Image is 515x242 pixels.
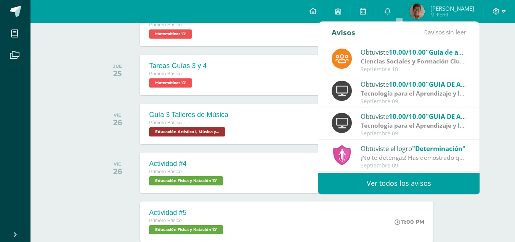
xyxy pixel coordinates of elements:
div: Obtuviste el logro [361,143,467,153]
span: Primero Básico [149,218,181,223]
span: Educación Física y Natación 'D' [149,176,223,185]
div: Tareas Guías 3 y 4 [149,62,207,70]
div: Obtuviste en [361,111,467,121]
span: "GUIA DE APRENDIZAJE 2" [426,112,507,121]
div: Septiembre 09 [361,162,467,169]
img: 64dcc7b25693806399db2fba3b98ee94.png [409,4,425,19]
div: Actividad #4 [149,160,225,168]
div: VIE [113,112,122,118]
div: Avisos [332,22,355,43]
span: "Determinación" [412,144,465,153]
span: [PERSON_NAME] [430,5,474,12]
span: Educación Física y Natación 'D' [149,225,223,234]
div: Guía 3 Talleres de Música [149,111,228,119]
span: Matemáticas 'D' [149,78,192,88]
div: 25 [113,69,122,78]
div: | Zona [361,89,467,98]
span: avisos sin leer [424,28,466,36]
span: 10.00/10.00 [389,48,426,57]
div: Obtuviste en [361,47,467,57]
div: | Zona [361,57,467,66]
div: Septiembre 09 [361,98,467,105]
span: Mi Perfil [430,11,474,18]
span: Primero Básico [149,71,181,76]
span: 10.00/10.00 [389,80,426,89]
div: Septiembre 10 [361,66,467,73]
div: Obtuviste en [361,79,467,89]
span: Primero Básico [149,169,181,174]
span: 10.00/10.00 [389,112,426,121]
div: Septiembre 09 [361,130,467,137]
div: 26 [113,167,122,176]
div: VIE [113,161,122,167]
span: Primero Básico [149,22,181,28]
span: "GUIA DE APRENDIZAJE 3" [426,80,507,89]
span: Primero Básico [149,120,181,125]
div: JUE [113,63,122,69]
div: | Zona [361,121,467,130]
span: Educación Artística I, Música y Danza 'D' [149,127,225,136]
div: ¡No te detengas! Has demostrado que eres capaz de lograr lo que te has propuesto sin importar los... [361,153,467,162]
div: Actividad #5 [149,209,225,217]
div: 11:00 PM [395,218,424,225]
span: "Guía de aprendizaje 2." [426,48,502,57]
a: Ver todos los avisos [318,173,480,194]
span: 0 [424,28,428,36]
div: 26 [113,118,122,127]
span: Matemáticas 'D' [149,29,192,39]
